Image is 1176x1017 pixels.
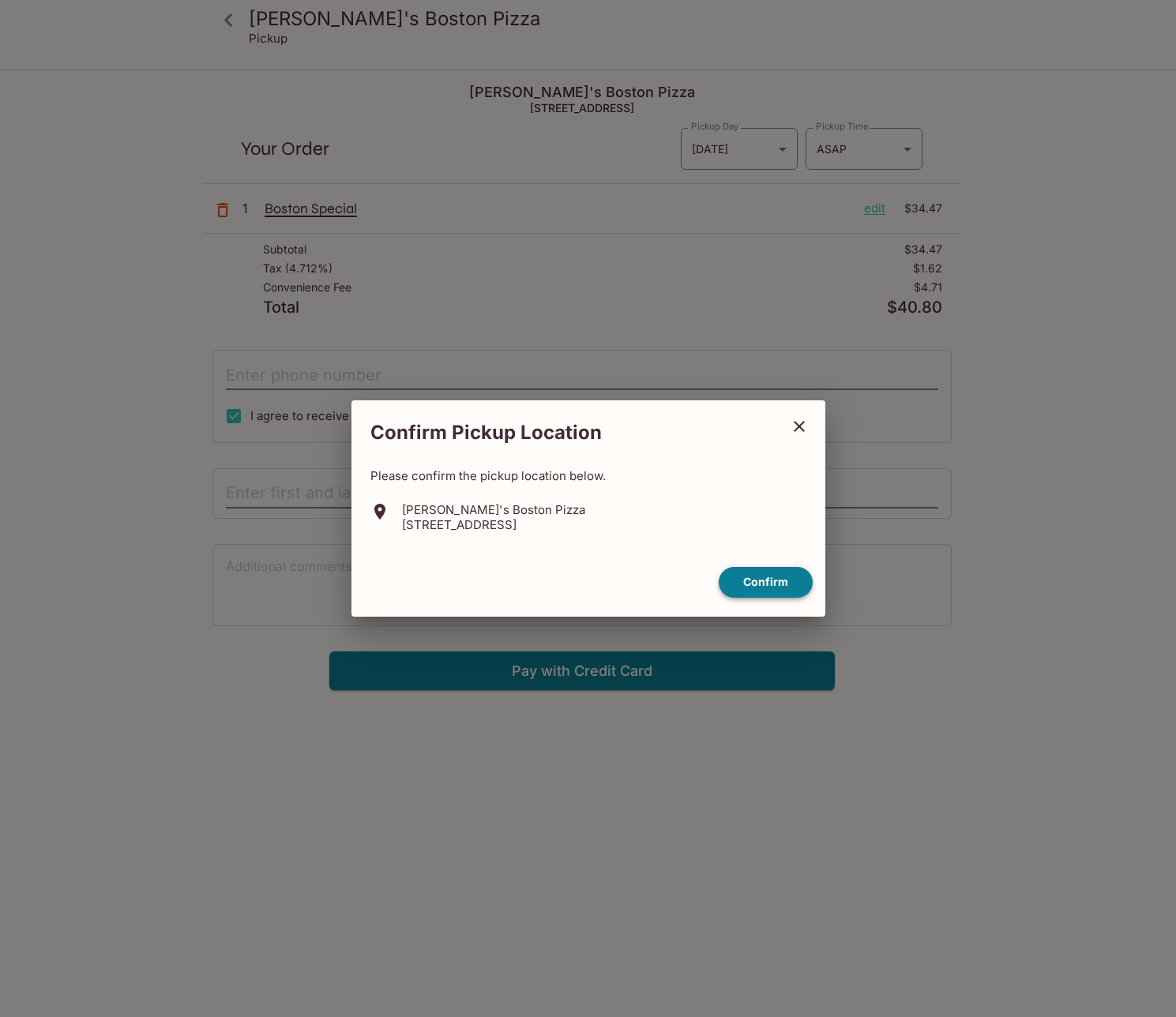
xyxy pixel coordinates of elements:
p: [STREET_ADDRESS] [402,517,585,532]
h2: Confirm Pickup Location [351,413,780,452]
p: Please confirm the pickup location below. [370,468,806,483]
button: confirm [719,567,813,598]
p: [PERSON_NAME]'s Boston Pizza [402,502,585,517]
button: close [780,407,819,446]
